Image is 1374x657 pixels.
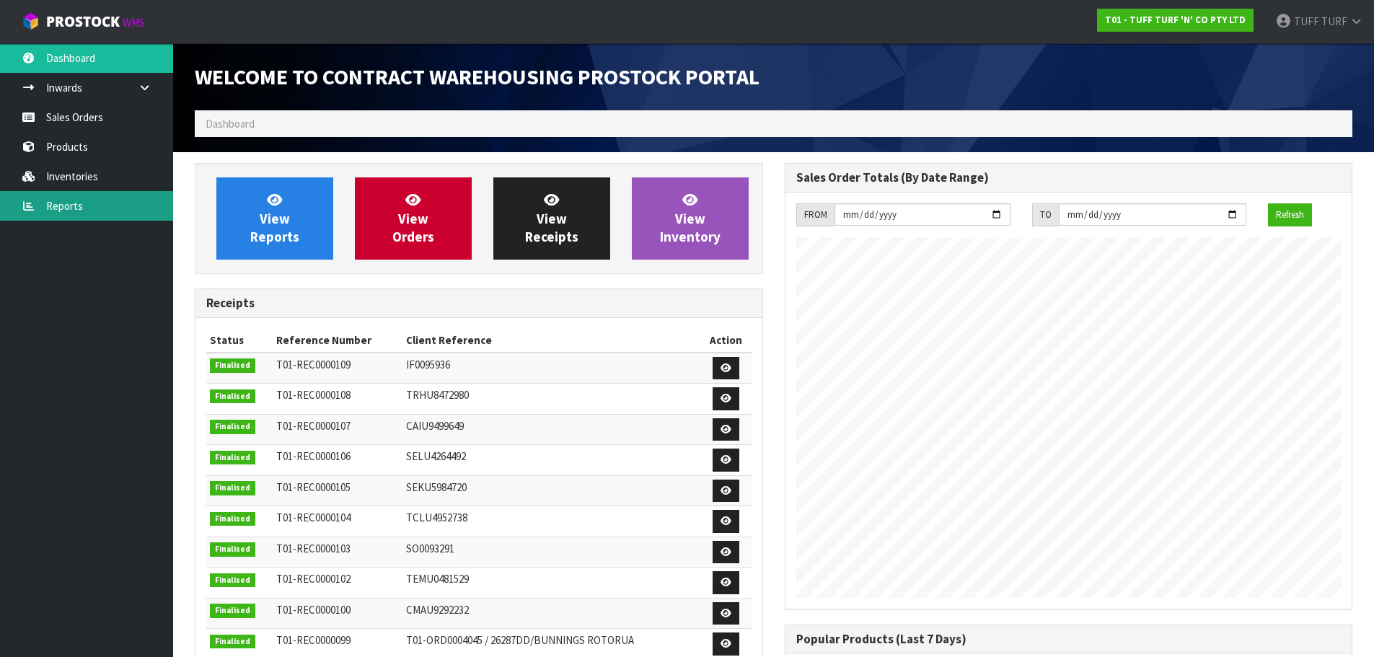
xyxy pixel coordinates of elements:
button: Refresh [1268,203,1312,226]
span: TEMU0481529 [406,572,469,586]
span: T01-REC0000102 [276,572,351,586]
span: T01-REC0000109 [276,358,351,371]
div: TO [1032,203,1059,226]
span: Finalised [210,542,255,557]
span: SO0093291 [406,542,454,555]
small: WMS [123,16,145,30]
div: FROM [796,203,834,226]
span: Finalised [210,512,255,526]
span: View Receipts [525,191,578,245]
span: SEKU5984720 [406,480,467,494]
a: ViewInventory [632,177,749,260]
span: Finalised [210,573,255,588]
span: View Inventory [660,191,721,245]
img: cube-alt.png [22,12,40,30]
span: Finalised [210,420,255,434]
span: View Orders [392,191,434,245]
span: Dashboard [206,117,255,131]
span: Finalised [210,358,255,373]
th: Reference Number [273,329,402,352]
th: Status [206,329,273,352]
span: TRHU8472980 [406,388,469,402]
span: Welcome to Contract Warehousing ProStock Portal [195,63,759,90]
span: T01-REC0000104 [276,511,351,524]
span: T01-ORD0004045 / 26287DD/BUNNINGS ROTORUA [406,633,634,647]
span: TUFF TURF [1294,14,1347,28]
span: T01-REC0000103 [276,542,351,555]
span: ProStock [46,12,120,31]
span: View Reports [250,191,299,245]
h3: Sales Order Totals (By Date Range) [796,171,1342,185]
strong: T01 - TUFF TURF 'N' CO PTY LTD [1105,14,1246,26]
th: Client Reference [402,329,701,352]
span: CMAU9292232 [406,603,469,617]
span: Finalised [210,604,255,618]
th: Action [701,329,752,352]
a: ViewOrders [355,177,472,260]
span: T01-REC0000107 [276,419,351,433]
span: T01-REC0000100 [276,603,351,617]
h3: Popular Products (Last 7 Days) [796,632,1342,646]
a: ViewReports [216,177,333,260]
span: Finalised [210,451,255,465]
span: Finalised [210,635,255,649]
a: ViewReceipts [493,177,610,260]
span: TCLU4952738 [406,511,467,524]
span: Finalised [210,481,255,495]
span: CAIU9499649 [406,419,464,433]
span: T01-REC0000108 [276,388,351,402]
span: T01-REC0000105 [276,480,351,494]
span: IF0095936 [406,358,450,371]
span: Finalised [210,389,255,404]
h3: Receipts [206,296,752,310]
span: T01-REC0000106 [276,449,351,463]
span: T01-REC0000099 [276,633,351,647]
span: SELU4264492 [406,449,466,463]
